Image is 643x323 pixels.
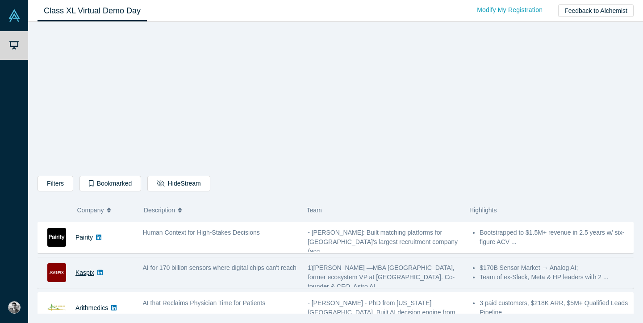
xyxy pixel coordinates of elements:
button: Bookmarked [79,176,141,191]
li: Team of ex-Slack, Meta & HP leaders with 2 ... [480,273,628,282]
span: 1)[PERSON_NAME] —MBA [GEOGRAPHIC_DATA], former ecosystem VP at [GEOGRAPHIC_DATA]. Co-founder & CE... [308,264,455,290]
li: $170B Sensor Market → Analog AI; [480,263,628,273]
span: AI for 170 billion sensors where digital chips can't reach [143,264,296,271]
img: Arithmedics's Logo [47,298,66,317]
button: Filters [38,176,73,191]
a: Pairity [75,234,93,241]
img: Giuseppe Folonari's Account [8,301,21,314]
span: Highlights [469,207,497,214]
button: Description [144,201,297,219]
button: HideStream [147,176,210,191]
a: Arithmedics [75,304,108,311]
span: - [PERSON_NAME]: Built matching platforms for [GEOGRAPHIC_DATA]'s largest recruitment company (ac... [308,229,458,255]
span: Human Context for High-Stakes Decisions [143,229,260,236]
span: Company [77,201,104,219]
iframe: Alchemist Class XL Demo Day: Vault [211,29,460,169]
img: Kaspix's Logo [47,263,66,282]
a: Modify My Registration [468,2,552,18]
li: Bootstrapped to $1.5M+ revenue in 2.5 years w/ six-figure ACV ... [480,228,628,247]
button: Feedback to Alchemist [558,4,634,17]
img: Alchemist Vault Logo [8,9,21,22]
a: Class XL Virtual Demo Day [38,0,147,21]
span: Team [307,207,322,214]
span: Description [144,201,175,219]
a: Kaspix [75,269,94,276]
img: Pairity's Logo [47,228,66,247]
button: Company [77,201,135,219]
span: AI that Reclaims Physician Time for Patients [143,299,266,306]
li: 3 paid customers, $218K ARR, $5M+ Qualified Leads Pipeline ... [480,298,628,317]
